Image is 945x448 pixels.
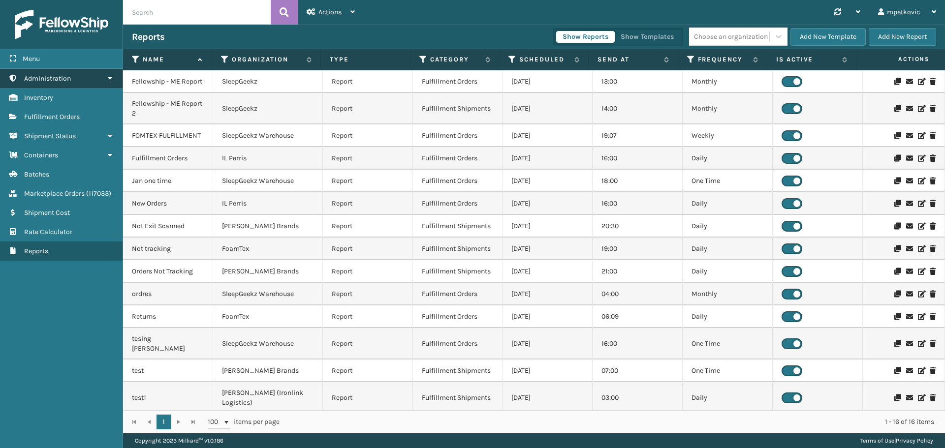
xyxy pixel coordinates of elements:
[593,382,683,414] td: 03:00
[213,93,323,124] td: SleepGeekz
[132,393,146,403] p: test1
[906,178,912,184] i: Send Report Now
[894,155,900,162] i: Duplicate Report
[930,223,936,230] i: Delete
[422,393,491,403] p: Fulfillment Shipments
[132,267,193,276] p: Orders Not Tracking
[894,132,900,139] i: Duplicate Report
[694,31,768,42] div: Choose an organization
[132,153,188,163] p: Fulfillment Orders
[918,132,924,139] i: Edit
[132,221,185,231] p: Not Exit Scanned
[213,124,323,147] td: SleepGeekz Warehouse
[213,192,323,215] td: IL Perris
[593,328,683,359] td: 16:00
[422,104,491,114] p: Fulfillment Shipments
[593,147,683,170] td: 16:00
[232,55,302,64] label: Organization
[208,417,222,427] span: 100
[859,51,936,67] span: Actions
[894,223,900,230] i: Duplicate Report
[293,417,934,427] div: 1 - 16 of 16 items
[918,155,924,162] i: Edit
[318,8,342,16] span: Actions
[906,340,912,347] i: Send Report Now
[422,199,477,209] p: Fulfillment Orders
[132,289,152,299] p: ordres
[918,268,924,275] i: Edit
[869,28,936,46] button: Add New Report
[894,78,900,85] i: Duplicate Report
[918,367,924,374] i: Edit
[213,283,323,305] td: SleepGeekz Warehouse
[918,78,924,85] i: Edit
[132,31,165,43] h3: Reports
[918,200,924,207] i: Edit
[918,313,924,320] i: Edit
[894,178,900,184] i: Duplicate Report
[323,124,413,147] td: Report
[323,147,413,170] td: Report
[208,415,280,429] span: items per page
[213,328,323,359] td: SleepGeekz Warehouse
[213,70,323,93] td: SleepGeekz
[683,359,773,382] td: One Time
[894,268,900,275] i: Duplicate Report
[683,260,773,283] td: Daily
[598,55,659,64] label: Send at
[132,366,144,376] p: test
[422,289,477,299] p: Fulfillment Orders
[683,70,773,93] td: Monthly
[683,93,773,124] td: Monthly
[894,340,900,347] i: Duplicate Report
[918,291,924,298] i: Edit
[860,437,894,444] a: Terms of Use
[930,313,936,320] i: Delete
[593,359,683,382] td: 07:00
[906,155,912,162] i: Send Report Now
[422,244,491,254] p: Fulfillment Shipments
[698,55,748,64] label: Frequency
[323,170,413,192] td: Report
[24,170,49,179] span: Batches
[132,244,171,254] p: Not tracking
[593,215,683,238] td: 20:30
[323,359,413,382] td: Report
[683,147,773,170] td: Daily
[422,267,491,276] p: Fulfillment Shipments
[556,31,615,43] button: Show Reports
[894,105,900,112] i: Duplicate Report
[503,359,593,382] td: [DATE]
[593,192,683,215] td: 16:00
[213,359,323,382] td: [PERSON_NAME] Brands
[503,382,593,414] td: [DATE]
[213,382,323,414] td: [PERSON_NAME] (Ironlink Logistics)
[918,394,924,401] i: Edit
[132,77,202,87] p: Fellowship - ME Report
[503,170,593,192] td: [DATE]
[683,305,773,328] td: Daily
[930,155,936,162] i: Delete
[593,260,683,283] td: 21:00
[143,55,193,64] label: Name
[906,78,912,85] i: Send Report Now
[323,215,413,238] td: Report
[23,55,40,63] span: Menu
[422,339,477,349] p: Fulfillment Orders
[930,78,936,85] i: Delete
[422,221,491,231] p: Fulfillment Shipments
[593,124,683,147] td: 19:07
[906,313,912,320] i: Send Report Now
[323,382,413,414] td: Report
[24,189,85,198] span: Marketplace Orders
[422,131,477,141] p: Fulfillment Orders
[213,305,323,328] td: FoamTex
[503,147,593,170] td: [DATE]
[930,178,936,184] i: Delete
[503,215,593,238] td: [DATE]
[213,215,323,238] td: [PERSON_NAME] Brands
[132,199,167,209] p: New Orders
[132,334,204,354] p: tesing [PERSON_NAME]
[24,209,70,217] span: Shipment Cost
[330,55,401,64] label: Type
